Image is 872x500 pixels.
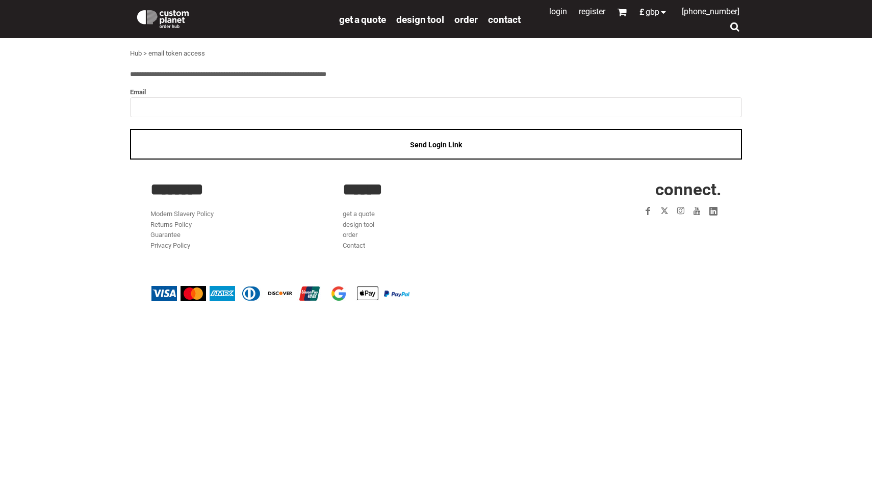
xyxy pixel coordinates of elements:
a: Login [549,7,567,16]
a: Contact [488,13,521,25]
span: order [454,14,478,25]
img: American Express [210,286,235,301]
span: £ [639,8,646,16]
img: Discover [268,286,293,301]
span: Send Login Link [410,141,462,149]
div: email token access [148,48,205,59]
img: Google Pay [326,286,351,301]
img: PayPal [384,291,409,297]
span: [PHONE_NUMBER] [682,7,739,16]
a: Privacy Policy [150,242,190,249]
span: Contact [488,14,521,25]
iframe: Customer reviews powered by Trustpilot [581,225,722,238]
a: Returns Policy [150,221,192,228]
a: get a quote [339,13,386,25]
img: Apple Pay [355,286,380,301]
span: GBP [646,8,659,16]
a: design tool [396,13,444,25]
a: Hub [130,49,142,57]
a: Register [579,7,605,16]
label: Email [130,86,742,98]
span: get a quote [339,14,386,25]
a: design tool [343,221,374,228]
h2: CONNECT. [535,181,722,198]
a: Custom Planet [130,3,334,33]
a: order [454,13,478,25]
div: > [143,48,147,59]
a: get a quote [343,210,375,218]
a: Guarantee [150,231,181,239]
img: China UnionPay [297,286,322,301]
a: Modern Slavery Policy [150,210,214,218]
a: Contact [343,242,365,249]
img: Mastercard [181,286,206,301]
img: Custom Planet [135,8,191,28]
img: Visa [151,286,177,301]
a: order [343,231,357,239]
img: Diners Club [239,286,264,301]
span: design tool [396,14,444,25]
